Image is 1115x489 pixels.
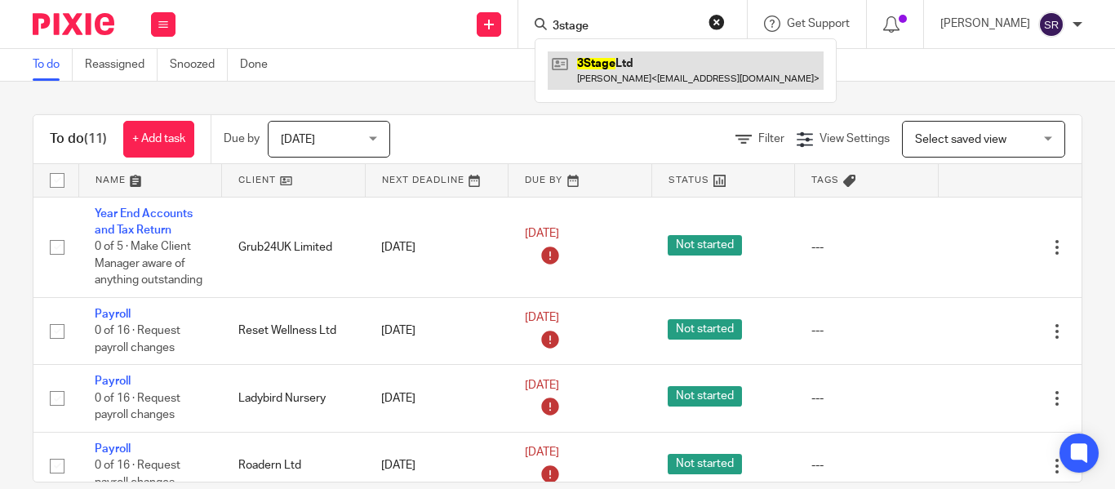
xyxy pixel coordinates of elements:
td: [DATE] [365,297,509,364]
span: Not started [668,454,742,474]
span: 0 of 16 · Request payroll changes [95,393,180,421]
span: [DATE] [525,313,559,324]
input: Search [551,20,698,34]
a: Payroll [95,376,131,387]
span: Get Support [787,18,850,29]
a: + Add task [123,121,194,158]
p: [PERSON_NAME] [940,16,1030,32]
span: Tags [811,176,839,184]
span: 0 of 5 · Make Client Manager aware of anything outstanding [95,241,202,286]
a: Payroll [95,309,131,320]
td: [DATE] [365,365,509,432]
a: Done [240,49,280,81]
div: --- [811,390,922,407]
span: [DATE] [525,229,559,240]
a: Reassigned [85,49,158,81]
p: Due by [224,131,260,147]
a: Payroll [95,443,131,455]
span: View Settings [820,133,890,144]
span: Not started [668,319,742,340]
a: Year End Accounts and Tax Return [95,208,193,236]
td: Ladybird Nursery [222,365,366,432]
span: Select saved view [915,134,1006,145]
button: Clear [709,14,725,30]
span: Not started [668,386,742,407]
td: [DATE] [365,197,509,297]
a: To do [33,49,73,81]
a: Snoozed [170,49,228,81]
div: --- [811,239,922,256]
span: (11) [84,132,107,145]
div: --- [811,322,922,339]
img: Pixie [33,13,114,35]
div: --- [811,457,922,473]
span: 0 of 16 · Request payroll changes [95,325,180,353]
h1: To do [50,131,107,148]
td: Reset Wellness Ltd [222,297,366,364]
td: Grub24UK Limited [222,197,366,297]
span: [DATE] [281,134,315,145]
span: Filter [758,133,784,144]
span: [DATE] [525,447,559,458]
span: Not started [668,235,742,256]
span: [DATE] [525,380,559,391]
span: 0 of 16 · Request payroll changes [95,460,180,488]
img: svg%3E [1038,11,1064,38]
